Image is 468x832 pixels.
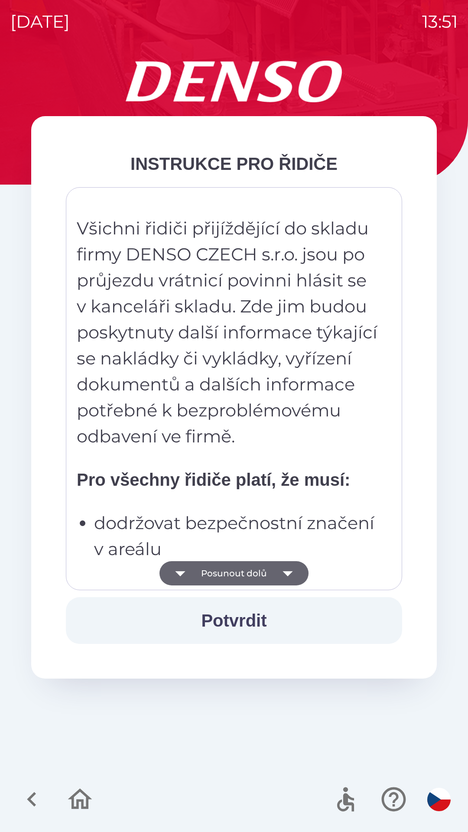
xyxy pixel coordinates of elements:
[422,9,458,35] p: 13:51
[94,510,379,562] p: dodržovat bezpečnostní značení v areálu
[31,61,437,102] img: Logo
[66,597,402,644] button: Potvrdit
[427,788,451,811] img: cs flag
[77,470,350,489] strong: Pro všechny řidiče platí, že musí:
[66,151,402,177] div: INSTRUKCE PRO ŘIDIČE
[10,9,70,35] p: [DATE]
[159,561,309,585] button: Posunout dolů
[77,215,379,449] p: Všichni řidiči přijíždějící do skladu firmy DENSO CZECH s.r.o. jsou po průjezdu vrátnicí povinni ...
